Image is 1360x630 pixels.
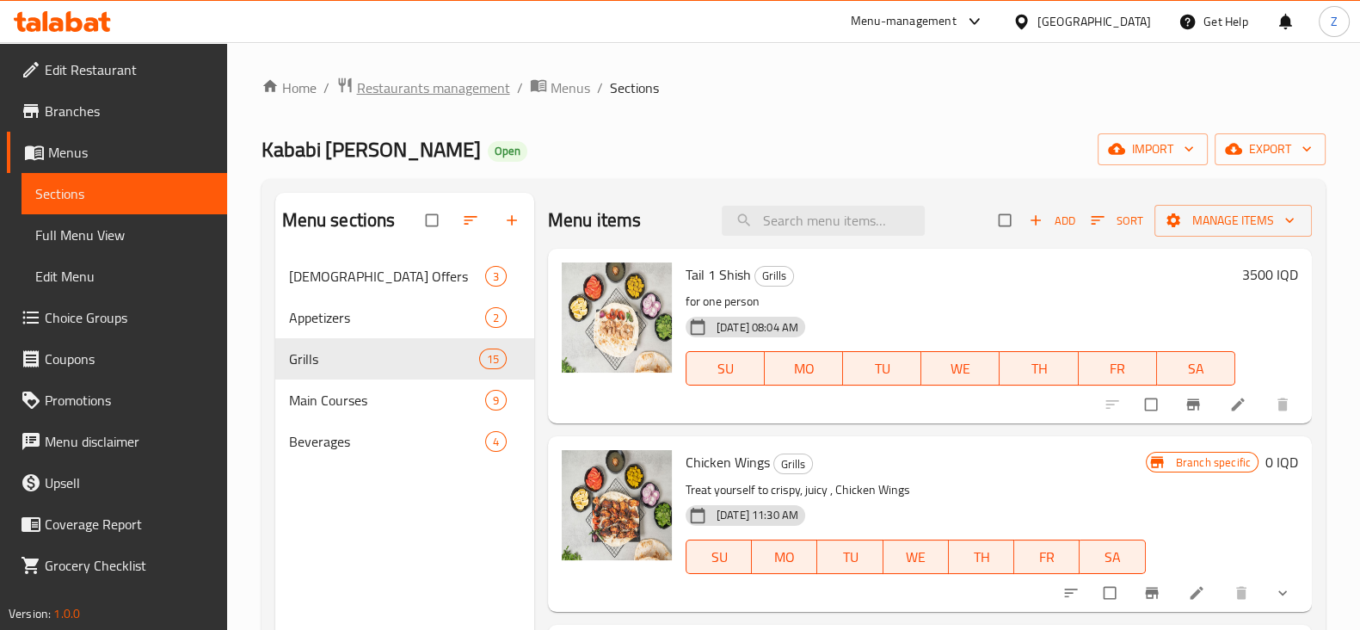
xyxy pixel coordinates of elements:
[45,307,213,328] span: Choice Groups
[1111,139,1194,160] span: import
[1188,584,1209,602] a: Edit menu item
[282,207,396,233] h2: Menu sections
[45,349,213,369] span: Coupons
[710,319,805,336] span: [DATE] 08:04 AM
[824,545,876,570] span: TU
[1093,577,1129,609] span: Select to update
[275,249,534,469] nav: Menu sections
[488,144,527,158] span: Open
[686,262,751,287] span: Tail 1 Shish
[710,507,805,523] span: [DATE] 11:30 AM
[722,206,925,236] input: search
[949,540,1014,574] button: TH
[1174,386,1215,423] button: Branch-specific-item
[485,307,507,328] div: items
[988,204,1025,237] span: Select section
[289,390,485,411] div: Main Courses
[1014,540,1080,574] button: FR
[485,266,507,287] div: items
[35,183,213,204] span: Sections
[486,434,506,450] span: 4
[1242,262,1298,287] h6: 3500 IQD
[928,356,993,381] span: WE
[1265,450,1298,474] h6: 0 IQD
[289,266,485,287] div: Iftar Offers
[754,266,794,287] div: Grills
[686,449,770,475] span: Chicken Wings
[562,262,672,373] img: Tail 1 Shish
[551,77,590,98] span: Menus
[1228,139,1312,160] span: export
[479,349,507,369] div: items
[765,351,843,386] button: MO
[1098,133,1208,165] button: import
[817,540,883,574] button: TU
[45,514,213,534] span: Coverage Report
[610,77,659,98] span: Sections
[956,545,1007,570] span: TH
[289,431,485,452] div: Beverages
[486,392,506,409] span: 9
[921,351,1000,386] button: WE
[7,421,227,462] a: Menu disclaimer
[890,545,942,570] span: WE
[7,338,227,380] a: Coupons
[752,540,817,574] button: MO
[1052,574,1093,612] button: sort-choices
[1264,386,1305,423] button: delete
[336,77,510,99] a: Restaurants management
[693,356,758,381] span: SU
[493,201,534,239] button: Add section
[415,204,452,237] span: Select all sections
[1229,396,1250,413] a: Edit menu item
[1000,351,1078,386] button: TH
[1215,133,1326,165] button: export
[1264,574,1305,612] button: show more
[1154,205,1312,237] button: Manage items
[262,130,481,169] span: Kababi [PERSON_NAME]
[1157,351,1235,386] button: SA
[45,59,213,80] span: Edit Restaurant
[1086,545,1138,570] span: SA
[1080,540,1145,574] button: SA
[22,214,227,256] a: Full Menu View
[772,356,836,381] span: MO
[262,77,1326,99] nav: breadcrumb
[1091,211,1143,231] span: Sort
[7,297,227,338] a: Choice Groups
[45,555,213,576] span: Grocery Checklist
[774,454,812,474] span: Grills
[548,207,642,233] h2: Menu items
[1025,207,1080,234] span: Add item
[1080,207,1154,234] span: Sort items
[850,356,914,381] span: TU
[517,77,523,98] li: /
[22,256,227,297] a: Edit Menu
[755,266,793,286] span: Grills
[275,297,534,338] div: Appetizers2
[7,503,227,545] a: Coverage Report
[323,77,329,98] li: /
[1079,351,1157,386] button: FR
[843,351,921,386] button: TU
[262,77,317,98] a: Home
[1086,207,1148,234] button: Sort
[9,602,51,625] span: Version:
[1135,388,1171,421] span: Select to update
[275,338,534,380] div: Grills15
[686,351,765,386] button: SU
[48,142,213,163] span: Menus
[486,269,506,285] span: 3
[686,291,1235,312] p: for one person
[693,545,745,570] span: SU
[357,77,510,98] span: Restaurants management
[275,256,534,297] div: [DEMOGRAPHIC_DATA] Offers3
[35,225,213,245] span: Full Menu View
[1169,454,1258,471] span: Branch specific
[486,310,506,326] span: 2
[1086,356,1150,381] span: FR
[7,49,227,90] a: Edit Restaurant
[7,380,227,421] a: Promotions
[1025,207,1080,234] button: Add
[485,390,507,411] div: items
